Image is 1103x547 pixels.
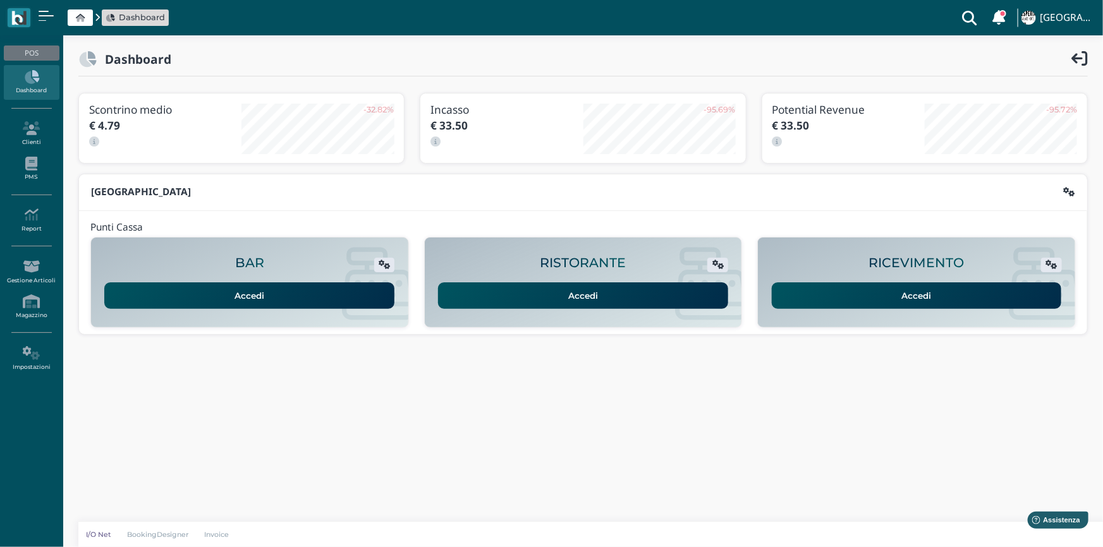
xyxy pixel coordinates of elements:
[4,45,59,61] div: POS
[89,104,241,116] h3: Scontrino medio
[772,282,1062,309] a: Accedi
[4,341,59,376] a: Impostazioni
[4,203,59,237] a: Report
[11,11,26,25] img: logo
[89,118,120,133] b: € 4.79
[235,256,264,270] h2: BAR
[104,282,394,309] a: Accedi
[438,282,728,309] a: Accedi
[772,104,925,116] h3: Potential Revenue
[869,256,965,270] h2: RICEVIMENTO
[540,256,626,270] h2: RISTORANTE
[97,52,171,66] h2: Dashboard
[106,11,165,23] a: Dashboard
[119,11,165,23] span: Dashboard
[1040,13,1095,23] h4: [GEOGRAPHIC_DATA]
[772,118,810,133] b: € 33.50
[1021,11,1035,25] img: ...
[4,152,59,186] a: PMS
[430,118,468,133] b: € 33.50
[1020,3,1095,33] a: ... [GEOGRAPHIC_DATA]
[4,289,59,324] a: Magazzino
[430,104,583,116] h3: Incasso
[37,10,83,20] span: Assistenza
[91,185,191,198] b: [GEOGRAPHIC_DATA]
[90,222,143,233] h4: Punti Cassa
[4,65,59,100] a: Dashboard
[1013,508,1092,536] iframe: Help widget launcher
[4,116,59,151] a: Clienti
[4,255,59,289] a: Gestione Articoli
